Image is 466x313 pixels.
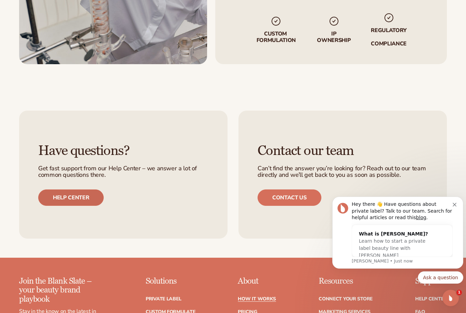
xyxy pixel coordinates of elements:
img: checkmark_svg [383,12,394,23]
a: Help Center [415,297,447,301]
a: Contact us [258,189,321,206]
h3: Have questions? [38,143,208,158]
p: About [238,277,276,286]
a: How It Works [238,297,276,301]
a: Connect your store [319,297,373,301]
span: 1 [456,290,462,295]
a: Help center [38,189,104,206]
a: Private label [146,297,181,301]
iframe: Intercom notifications message [330,191,466,288]
h3: Contact our team [258,143,428,158]
p: Join the Blank Slate – your beauty brand playbook [19,277,101,304]
p: Solutions [146,277,195,286]
p: IP Ownership [317,31,351,44]
img: checkmark_svg [329,16,339,27]
p: Custom formulation [255,31,297,44]
p: Can’t find the answer you’re looking for? Reach out to our team directly and we’ll get back to yo... [258,165,428,179]
img: checkmark_svg [271,16,282,27]
p: Get fast support from our Help Center – we answer a lot of common questions there. [38,165,208,179]
iframe: Intercom live chat [442,290,459,306]
p: regulatory compliance [370,27,407,47]
p: Resources [319,277,373,286]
